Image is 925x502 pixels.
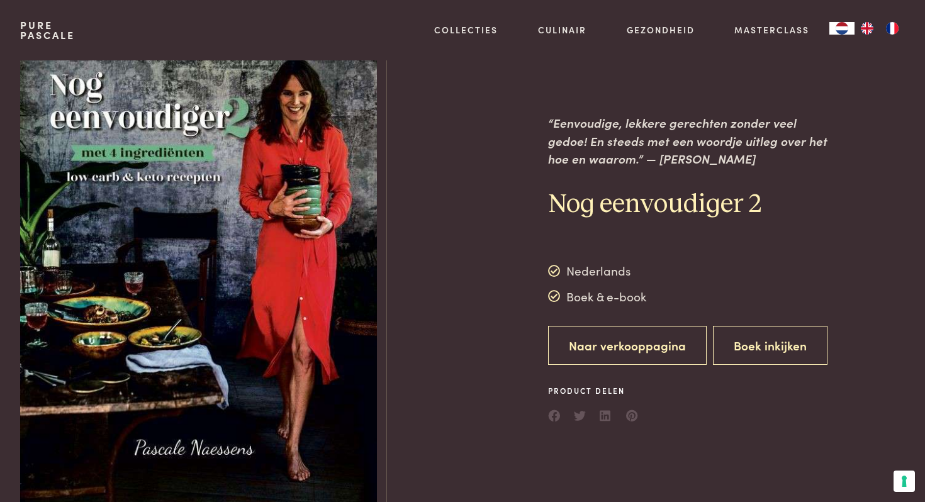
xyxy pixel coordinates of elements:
ul: Language list [855,22,905,35]
aside: Language selected: Nederlands [829,22,905,35]
a: NL [829,22,855,35]
a: Masterclass [734,23,809,36]
div: Language [829,22,855,35]
h2: Nog eenvoudiger 2 [548,188,830,221]
button: Uw voorkeuren voor toestemming voor trackingtechnologieën [894,471,915,492]
button: Boek inkijken [713,326,827,365]
a: PurePascale [20,20,75,40]
span: Product delen [548,385,639,396]
a: Collecties [434,23,498,36]
a: FR [880,22,905,35]
a: EN [855,22,880,35]
p: “Eenvoudige, lekkere gerechten zonder veel gedoe! En steeds met een woordje uitleg over het hoe e... [548,114,830,168]
a: Culinair [538,23,586,36]
div: Boek & e-book [548,287,647,306]
a: Naar verkooppagina [548,326,707,365]
div: Nederlands [548,262,647,281]
a: Gezondheid [627,23,695,36]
